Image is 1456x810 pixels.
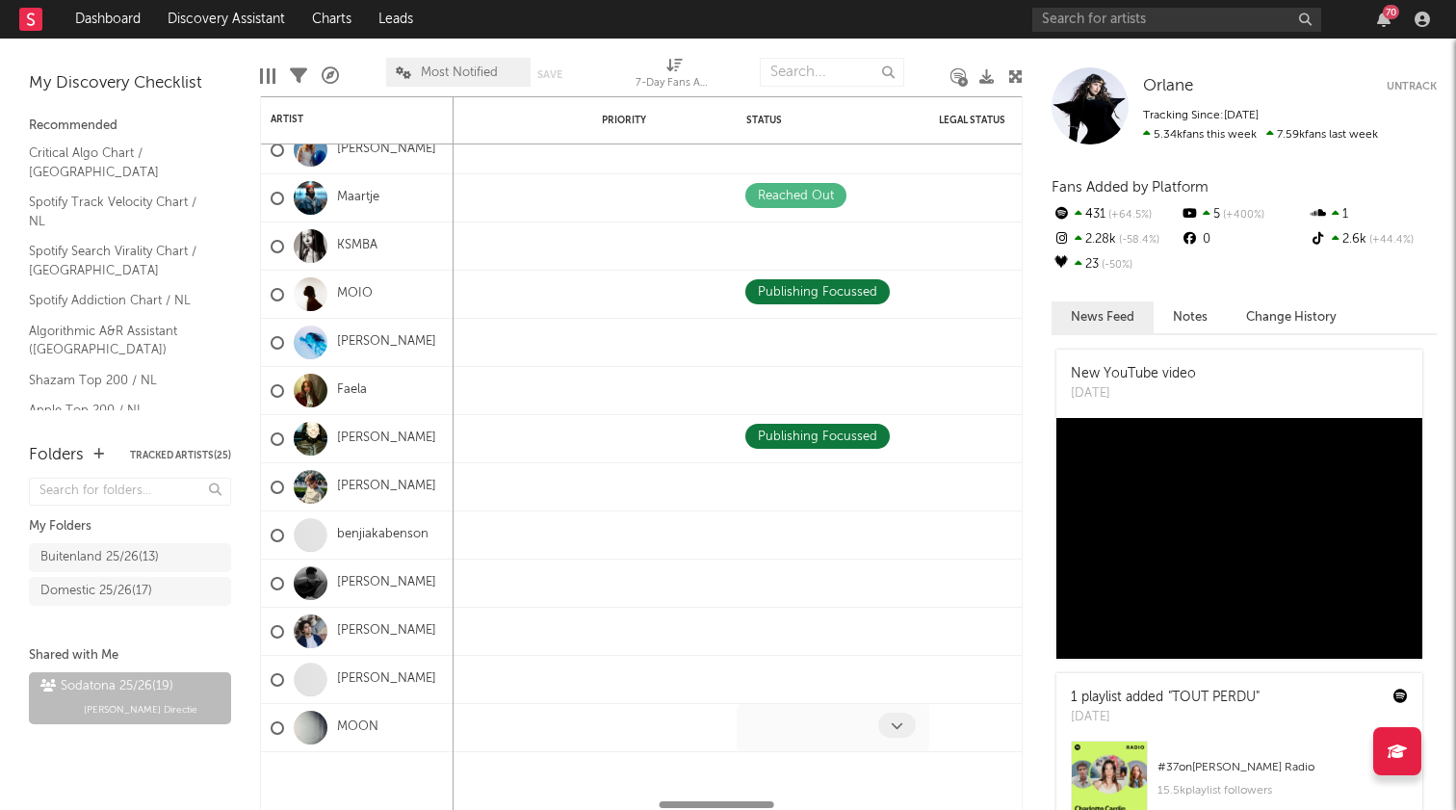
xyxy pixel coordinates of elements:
[29,672,231,724] a: Sodatona 25/26(19)[PERSON_NAME] Directie
[29,515,231,538] div: My Folders
[29,241,212,280] a: Spotify Search Virality Chart / [GEOGRAPHIC_DATA]
[29,290,212,311] a: Spotify Addiction Chart / NL
[636,72,713,95] div: 7-Day Fans Added (7-Day Fans Added)
[1366,235,1414,246] span: +44.4 %
[337,431,436,447] a: [PERSON_NAME]
[29,478,231,506] input: Search for folders...
[758,281,877,304] div: Publishing Focussed
[1383,5,1399,19] div: 70
[1309,227,1437,252] div: 2.6k
[84,698,197,721] span: [PERSON_NAME] Directie
[1032,8,1321,32] input: Search for artists
[361,115,554,126] div: Notes
[337,575,436,591] a: [PERSON_NAME]
[1180,202,1308,227] div: 5
[337,382,367,399] a: Faela
[1071,708,1260,727] div: [DATE]
[1168,691,1260,704] a: "TOUT PERDU"
[1071,384,1196,404] div: [DATE]
[1099,260,1132,271] span: -50 %
[337,190,379,206] a: Maartje
[40,580,152,603] div: Domestic 25/26 ( 17 )
[1154,301,1227,333] button: Notes
[337,334,436,351] a: [PERSON_NAME]
[1227,301,1356,333] button: Change History
[1052,227,1180,252] div: 2.28k
[1143,129,1257,141] span: 5.34k fans this week
[1180,227,1308,252] div: 0
[1143,78,1193,94] span: Orlane
[537,69,562,80] button: Save
[29,400,212,421] a: Apple Top 200 / NL
[337,527,429,543] a: benjiakabenson
[40,546,159,569] div: Buitenland 25/26 ( 13 )
[337,671,436,688] a: [PERSON_NAME]
[29,370,212,391] a: Shazam Top 200 / NL
[337,286,373,302] a: MOIO
[1116,235,1159,246] span: -58.4 %
[758,185,834,208] div: Reached Out
[271,114,415,125] div: Artist
[29,543,231,572] a: Buitenland 25/26(13)
[1052,180,1209,195] span: Fans Added by Platform
[29,143,212,182] a: Critical Algo Chart / [GEOGRAPHIC_DATA]
[29,115,231,138] div: Recommended
[758,426,877,449] div: Publishing Focussed
[1052,202,1180,227] div: 431
[939,115,1064,126] div: Legal Status
[29,321,212,360] a: Algorithmic A&R Assistant ([GEOGRAPHIC_DATA])
[636,48,713,104] div: 7-Day Fans Added (7-Day Fans Added)
[1143,77,1193,96] a: Orlane
[1309,202,1437,227] div: 1
[1157,756,1408,779] div: # 37 on [PERSON_NAME] Radio
[29,444,84,467] div: Folders
[29,577,231,606] a: Domestic 25/26(17)
[29,192,212,231] a: Spotify Track Velocity Chart / NL
[337,719,378,736] a: MOON
[337,238,377,254] a: KSMBA
[1071,364,1196,384] div: New YouTube video
[337,142,436,158] a: [PERSON_NAME]
[746,115,871,126] div: Status
[1387,77,1437,96] button: Untrack
[40,675,173,698] div: Sodatona 25/26 ( 19 )
[1143,110,1259,121] span: Tracking Since: [DATE]
[290,48,307,104] div: Filters
[1052,252,1180,277] div: 23
[602,115,679,126] div: Priority
[1377,12,1391,27] button: 70
[322,48,339,104] div: A&R Pipeline
[1105,210,1152,221] span: +64.5 %
[260,48,275,104] div: Edit Columns
[29,72,231,95] div: My Discovery Checklist
[29,644,231,667] div: Shared with Me
[421,66,498,79] span: Most Notified
[760,58,904,87] input: Search...
[337,623,436,640] a: [PERSON_NAME]
[1157,779,1408,802] div: 15.5k playlist followers
[1071,688,1260,708] div: 1 playlist added
[337,479,436,495] a: [PERSON_NAME]
[1143,129,1378,141] span: 7.59k fans last week
[1052,301,1154,333] button: News Feed
[1220,210,1264,221] span: +400 %
[130,451,231,460] button: Tracked Artists(25)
